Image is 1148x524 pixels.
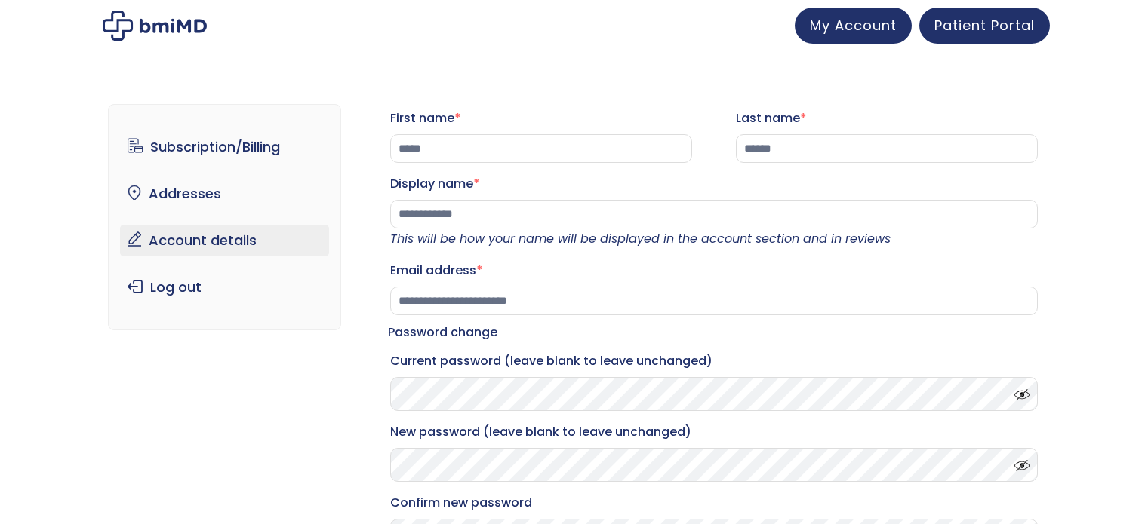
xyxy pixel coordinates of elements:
label: Last name [736,106,1038,130]
nav: Account pages [108,104,341,330]
span: My Account [810,16,897,35]
label: Confirm new password [390,491,1038,515]
a: Subscription/Billing [120,131,329,163]
span: Patient Portal [934,16,1035,35]
legend: Password change [388,322,497,343]
label: Display name [390,172,1038,196]
label: Email address [390,259,1038,283]
a: Account details [120,225,329,256]
a: Log out [120,271,329,303]
label: New password (leave blank to leave unchanged) [390,420,1038,444]
img: My account [103,11,207,41]
a: Patient Portal [919,8,1050,44]
em: This will be how your name will be displayed in the account section and in reviews [390,230,891,247]
label: First name [390,106,692,130]
a: My Account [795,8,912,44]
a: Addresses [120,178,329,210]
label: Current password (leave blank to leave unchanged) [390,349,1038,373]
